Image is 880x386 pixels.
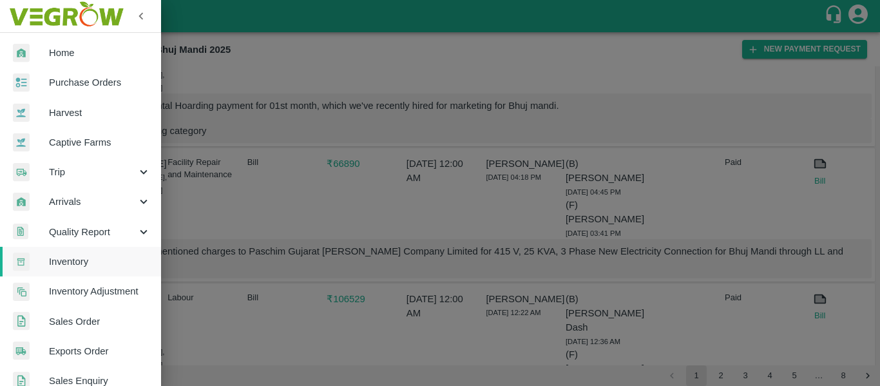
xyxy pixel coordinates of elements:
span: Quality Report [49,225,137,239]
img: whInventory [13,253,30,271]
span: Home [49,46,151,60]
span: Inventory Adjustment [49,284,151,298]
img: reciept [13,73,30,92]
img: sales [13,312,30,331]
span: Arrivals [49,195,137,209]
img: harvest [13,103,30,122]
span: Trip [49,165,137,179]
span: Captive Farms [49,135,151,150]
img: harvest [13,133,30,152]
img: shipments [13,342,30,360]
img: delivery [13,163,30,182]
span: Sales Order [49,314,151,329]
span: Inventory [49,255,151,269]
span: Harvest [49,106,151,120]
img: whArrival [13,44,30,63]
img: qualityReport [13,224,28,240]
img: inventory [13,282,30,301]
img: whArrival [13,193,30,211]
span: Purchase Orders [49,75,151,90]
span: Exports Order [49,344,151,358]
